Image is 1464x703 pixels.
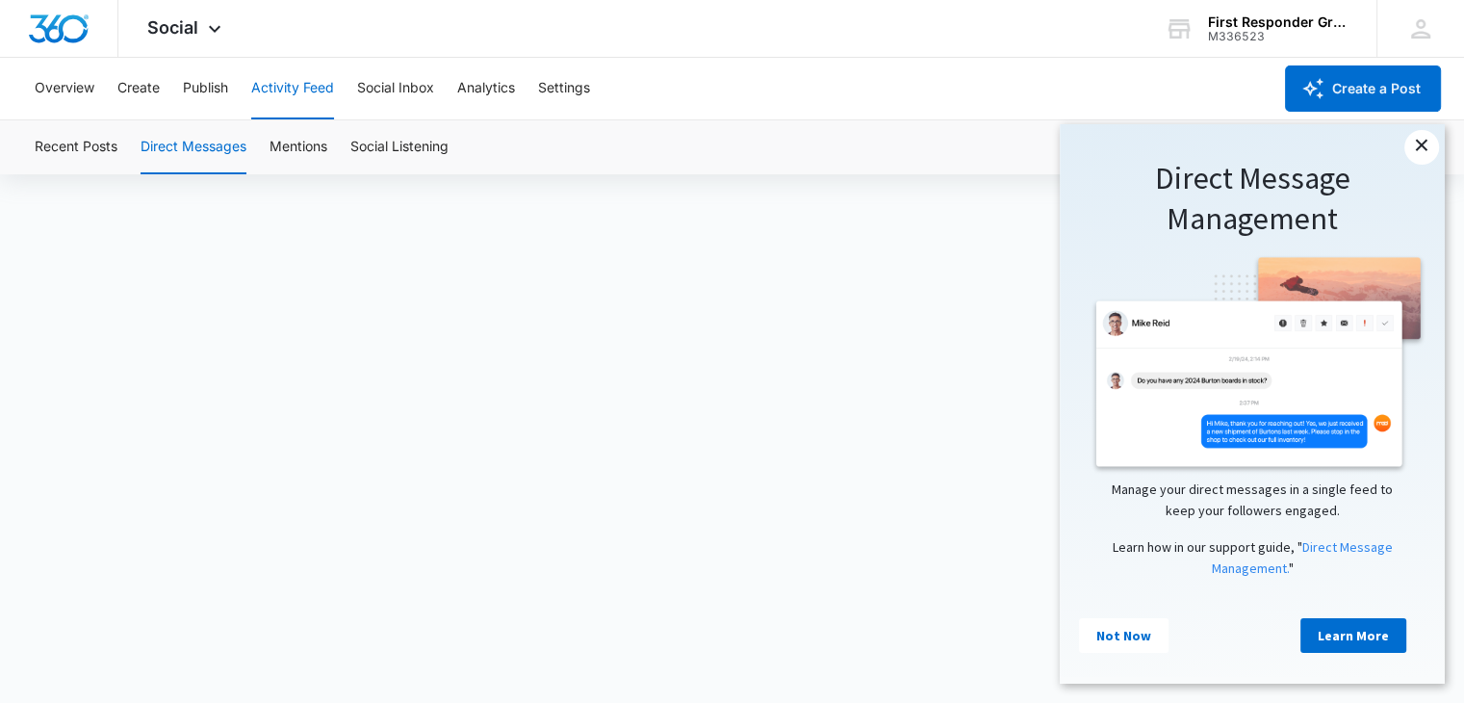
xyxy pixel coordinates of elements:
[117,58,160,119] button: Create
[241,494,347,529] a: Learn More
[251,58,334,119] button: Activity Feed
[141,120,246,174] button: Direct Messages
[538,58,590,119] button: Settings
[345,6,379,40] a: Close modal
[19,35,366,115] h1: Direct Message Management
[35,58,94,119] button: Overview
[35,120,117,174] button: Recent Posts
[19,354,366,398] p: Manage your direct messages in a single feed to keep your followers engaged.
[1208,14,1348,30] div: account name
[350,120,449,174] button: Social Listening
[147,17,198,38] span: Social
[19,412,366,456] p: Learn how in our support guide, " "
[152,414,333,453] a: Direct Message Management.
[270,120,327,174] button: Mentions
[1285,65,1441,112] button: Create a Post
[19,494,109,529] a: Not Now
[457,58,515,119] button: Analytics
[357,58,434,119] button: Social Inbox
[1208,30,1348,43] div: account id
[183,58,228,119] button: Publish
